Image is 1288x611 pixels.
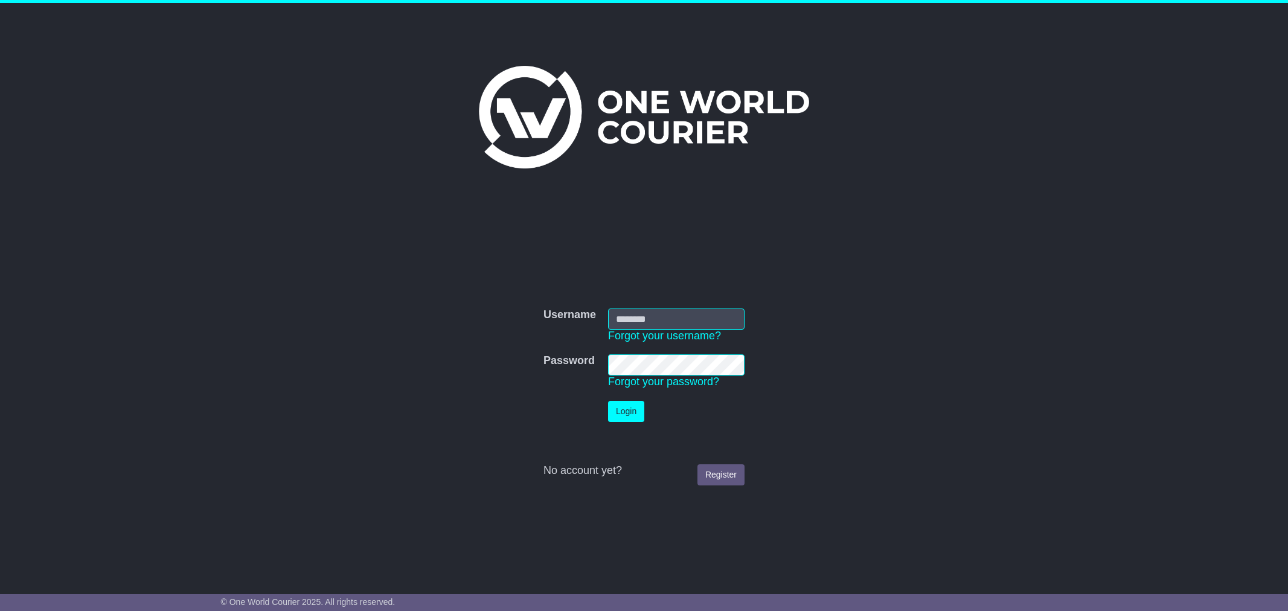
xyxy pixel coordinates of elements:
[608,330,721,342] a: Forgot your username?
[697,464,745,485] a: Register
[543,354,595,368] label: Password
[543,464,745,478] div: No account yet?
[608,376,719,388] a: Forgot your password?
[479,66,809,168] img: One World
[608,401,644,422] button: Login
[543,309,596,322] label: Username
[221,597,396,607] span: © One World Courier 2025. All rights reserved.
